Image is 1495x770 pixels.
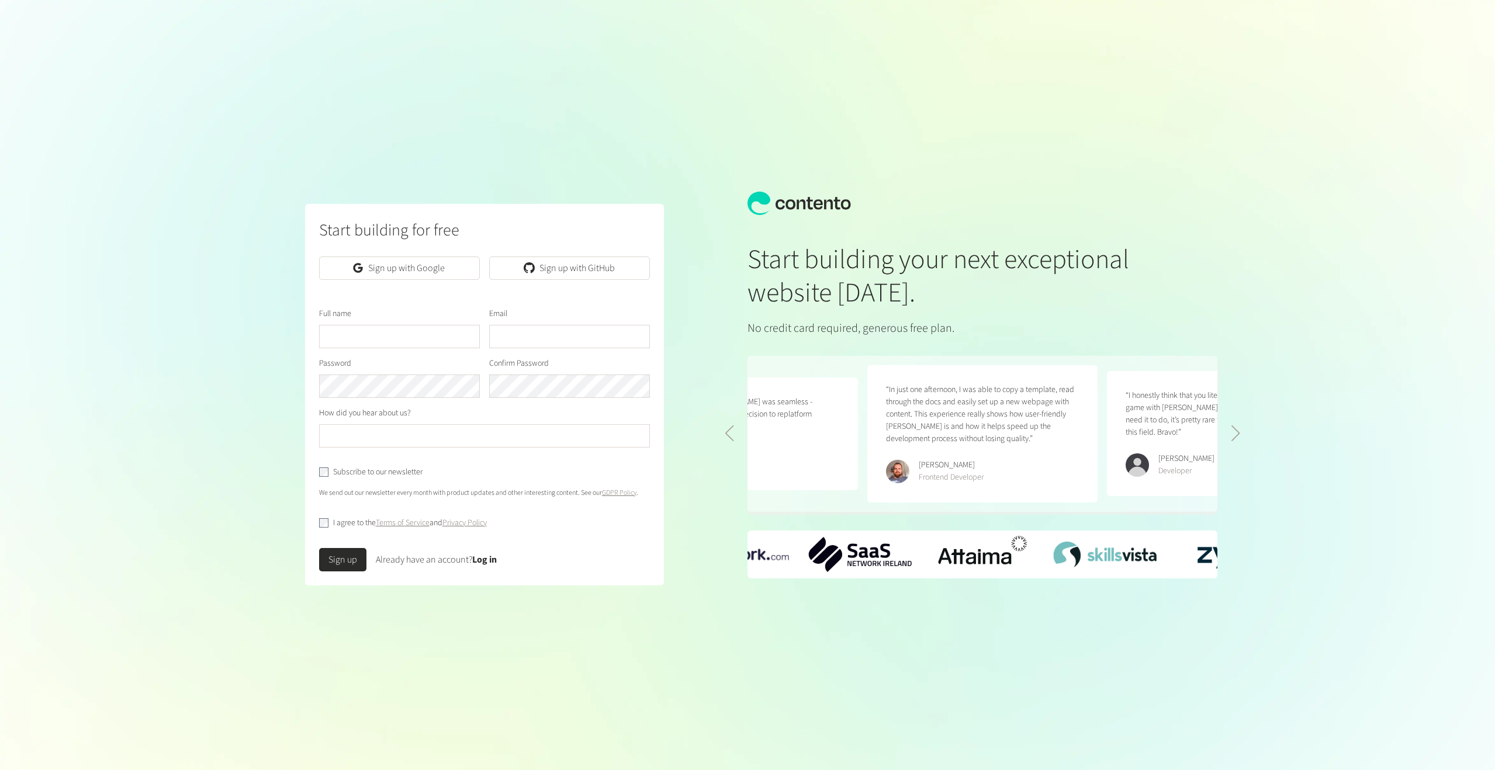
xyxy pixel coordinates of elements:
label: Password [319,358,351,370]
img: Attaima-Logo.png [931,530,1034,578]
div: [PERSON_NAME] [1158,453,1214,465]
figure: 2 / 5 [1107,371,1337,496]
img: Kevin Abatan [1126,453,1149,477]
p: “I honestly think that you literally killed the "Headless CMS" game with [PERSON_NAME], it just d... [1126,390,1318,439]
div: 4 / 6 [1054,542,1157,567]
div: 5 / 6 [1176,534,1279,575]
a: Terms of Service [376,517,430,529]
h1: Start building your next exceptional website [DATE]. [747,243,1140,310]
div: Next slide [1231,425,1241,442]
a: GDPR Policy [602,488,636,498]
label: Full name [319,308,351,320]
label: I agree to the and [333,517,487,529]
label: Subscribe to our newsletter [333,466,423,478]
div: Previous slide [724,425,734,442]
h2: Start building for free [319,218,650,242]
div: Already have an account? [376,553,497,567]
a: Sign up with Google [319,256,480,280]
label: Email [489,308,507,320]
div: 3 / 6 [931,530,1034,578]
img: Zyte-Logo-with-Padding.png [1176,534,1279,575]
div: [PERSON_NAME] [919,459,984,471]
p: No credit card required, generous free plan. [747,320,1140,337]
div: Developer [1158,465,1214,477]
div: Frontend Developer [919,471,984,484]
label: How did you hear about us? [319,407,411,419]
figure: 1 / 5 [867,365,1098,502]
p: We send out our newsletter every month with product updates and other interesting content. See our . [319,488,650,498]
a: Sign up with GitHub [489,256,650,280]
img: SaaS-Network-Ireland-logo.png [809,537,912,573]
div: 2 / 6 [809,537,912,573]
a: Log in [472,553,497,566]
button: Sign up [319,548,366,571]
img: SkillsVista-Logo.png [1054,542,1157,567]
img: Erik Galiana Farell [886,460,909,483]
p: “In just one afternoon, I was able to copy a template, read through the docs and easily set up a ... [886,384,1079,445]
label: Confirm Password [489,358,549,370]
a: Privacy Policy [442,517,487,529]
